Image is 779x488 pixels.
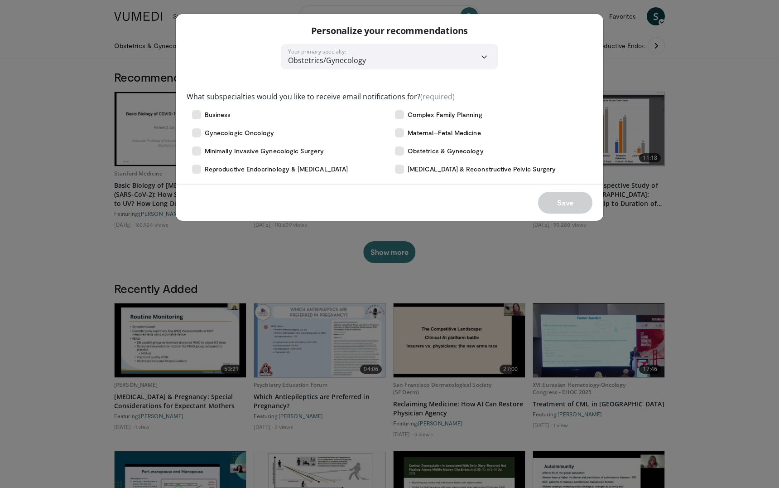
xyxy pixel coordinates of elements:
span: Gynecologic Oncology [205,128,274,137]
span: Reproductive Endocrinology & [MEDICAL_DATA] [205,165,348,174]
label: What subspecialties would you like to receive email notifications for? [187,91,455,102]
p: Personalize your recommendations [311,25,468,37]
span: (required) [420,92,455,102]
span: [MEDICAL_DATA] & Reconstructive Pelvic Surgery [408,165,556,174]
span: Complex Family Planning [408,110,482,119]
span: Minimally Invasive Gynecologic Surgery [205,146,324,156]
span: Business [205,110,231,119]
span: Obstetrics & Gynecology [408,146,484,156]
span: Maternal–Fetal Medicine [408,128,481,137]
